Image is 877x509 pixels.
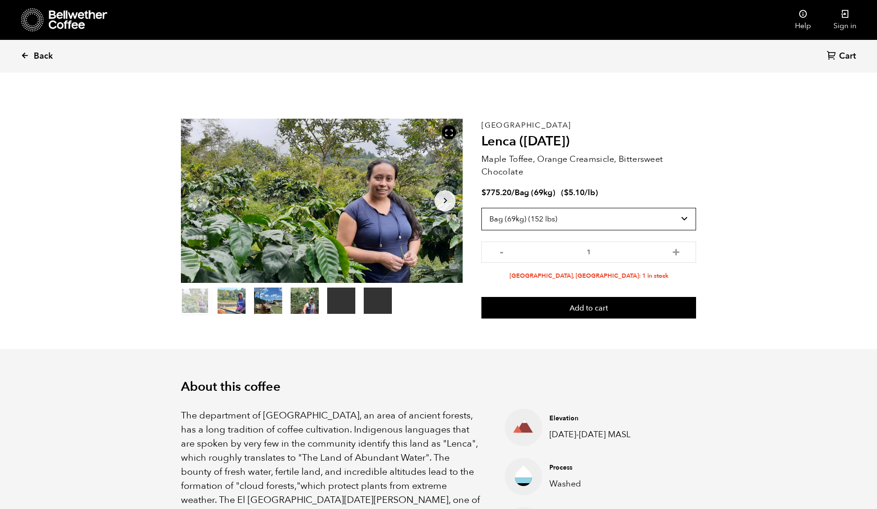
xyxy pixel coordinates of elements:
p: [DATE]-[DATE] MASL [549,428,682,441]
button: - [495,246,507,256]
p: Maple Toffee, Orange Creamsicle, Bittersweet Chocolate [481,153,696,178]
h4: Elevation [549,414,682,423]
bdi: 775.20 [481,187,511,198]
span: $ [481,187,486,198]
span: / [511,187,515,198]
h4: Process [549,463,682,472]
video: Your browser does not support the video tag. [364,288,392,314]
h2: Lenca ([DATE]) [481,134,696,150]
span: $ [564,187,569,198]
a: Cart [827,50,858,63]
span: ( ) [561,187,598,198]
span: Back [34,51,53,62]
p: Washed [549,478,682,490]
li: [GEOGRAPHIC_DATA], [GEOGRAPHIC_DATA]: 1 in stock [481,272,696,281]
span: Cart [839,51,856,62]
span: Bag (69kg) [515,187,555,198]
h2: About this coffee [181,380,697,395]
bdi: 5.10 [564,187,585,198]
span: /lb [585,187,595,198]
button: Add to cart [481,297,696,319]
button: + [670,246,682,256]
video: Your browser does not support the video tag. [327,288,355,314]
